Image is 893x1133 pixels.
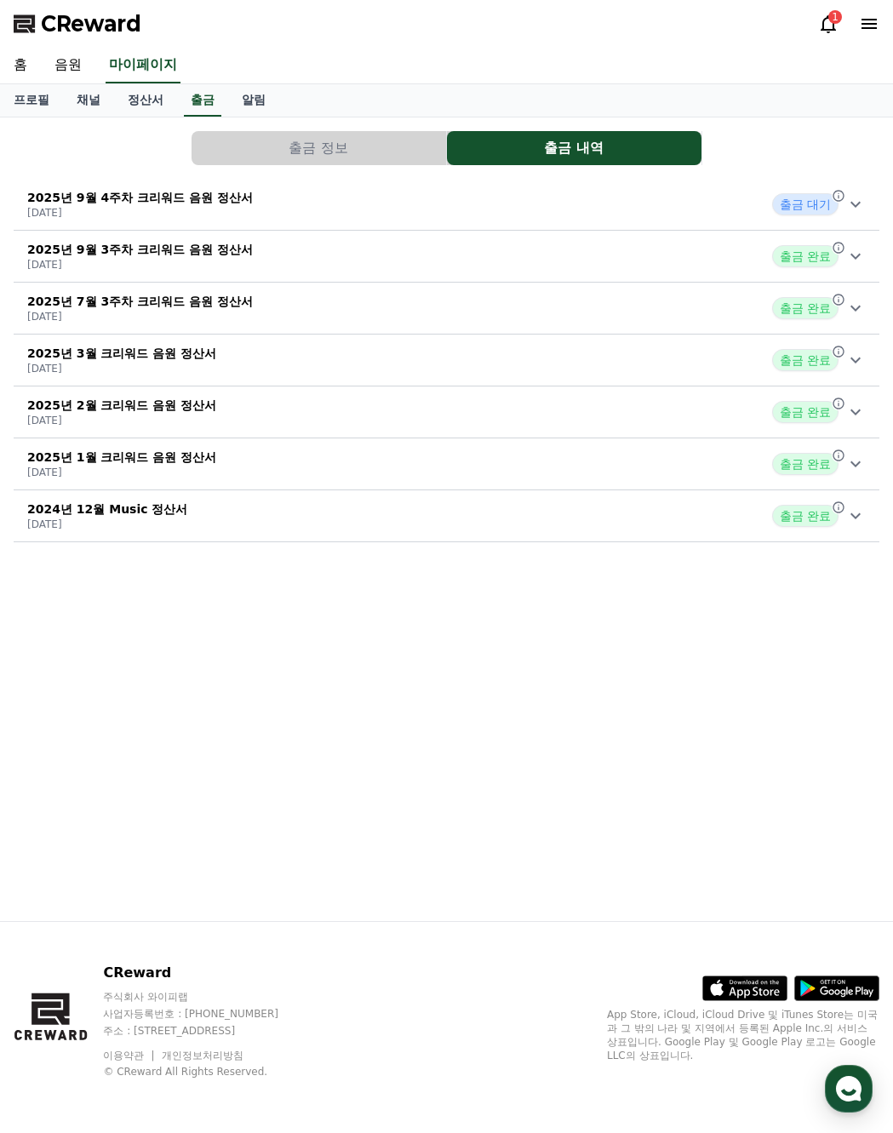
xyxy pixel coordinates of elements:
p: [DATE] [27,466,216,479]
p: [DATE] [27,362,216,375]
a: 출금 [184,84,221,117]
p: App Store, iCloud, iCloud Drive 및 iTunes Store는 미국과 그 밖의 나라 및 지역에서 등록된 Apple Inc.의 서비스 상표입니다. Goo... [607,1008,879,1062]
a: 채널 [63,84,114,117]
p: 2025년 3월 크리워드 음원 정산서 [27,345,216,362]
p: 2025년 9월 3주차 크리워드 음원 정산서 [27,241,253,258]
p: 주소 : [STREET_ADDRESS] [103,1024,311,1038]
span: 출금 완료 [772,505,839,527]
a: 대화 [112,540,220,582]
p: 2025년 1월 크리워드 음원 정산서 [27,449,216,466]
button: 2025년 9월 4주차 크리워드 음원 정산서 [DATE] 출금 대기 [14,179,879,231]
p: 사업자등록번호 : [PHONE_NUMBER] [103,1007,311,1021]
a: 개인정보처리방침 [162,1050,243,1061]
p: 주식회사 와이피랩 [103,990,311,1004]
span: 홈 [54,565,64,579]
span: 출금 완료 [772,453,839,475]
a: CReward [14,10,141,37]
button: 2025년 2월 크리워드 음원 정산서 [DATE] 출금 완료 [14,386,879,438]
button: 2025년 7월 3주차 크리워드 음원 정산서 [DATE] 출금 완료 [14,283,879,335]
a: 출금 정보 [192,131,447,165]
a: 음원 [41,48,95,83]
p: 2025년 2월 크리워드 음원 정산서 [27,397,216,414]
p: [DATE] [27,258,253,272]
span: 출금 완료 [772,297,839,319]
span: 출금 대기 [772,193,839,215]
p: 2024년 12월 Music 정산서 [27,501,187,518]
a: 마이페이지 [106,48,180,83]
button: 2024년 12월 Music 정산서 [DATE] 출금 완료 [14,490,879,542]
a: 이용약관 [103,1050,157,1061]
span: 출금 완료 [772,245,839,267]
p: [DATE] [27,206,253,220]
span: 대화 [156,566,176,580]
a: 홈 [5,540,112,582]
p: © CReward All Rights Reserved. [103,1065,311,1079]
span: 설정 [263,565,283,579]
button: 출금 내역 [447,131,701,165]
p: CReward [103,963,311,983]
a: 알림 [228,84,279,117]
button: 출금 정보 [192,131,446,165]
p: 2025년 7월 3주차 크리워드 음원 정산서 [27,293,253,310]
a: 설정 [220,540,327,582]
span: 출금 완료 [772,401,839,423]
button: 2025년 3월 크리워드 음원 정산서 [DATE] 출금 완료 [14,335,879,386]
p: [DATE] [27,414,216,427]
p: 2025년 9월 4주차 크리워드 음원 정산서 [27,189,253,206]
button: 2025년 9월 3주차 크리워드 음원 정산서 [DATE] 출금 완료 [14,231,879,283]
div: 1 [828,10,842,24]
p: [DATE] [27,310,253,323]
p: [DATE] [27,518,187,531]
span: CReward [41,10,141,37]
button: 2025년 1월 크리워드 음원 정산서 [DATE] 출금 완료 [14,438,879,490]
a: 정산서 [114,84,177,117]
span: 출금 완료 [772,349,839,371]
a: 1 [818,14,839,34]
a: 출금 내역 [447,131,702,165]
